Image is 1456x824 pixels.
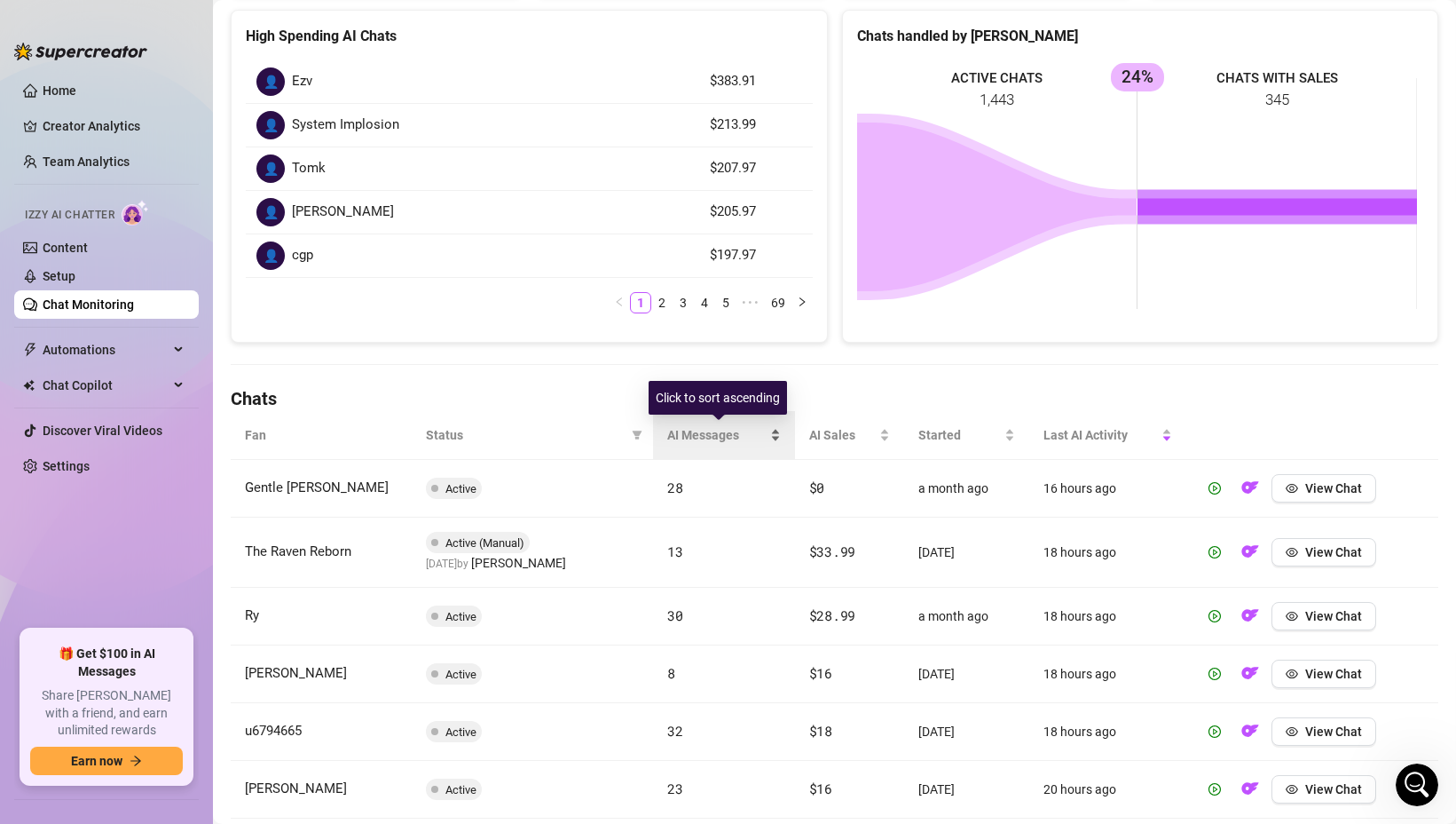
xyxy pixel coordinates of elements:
span: Share [PERSON_NAME] with a friend, and earn unlimited rewards [30,687,183,740]
a: Content [43,241,88,255]
th: Started [904,411,1029,460]
th: AI Sales [795,411,905,460]
img: Profile image for Yoni [190,28,225,64]
button: OF [1236,474,1264,503]
button: View Chat [1271,717,1376,746]
a: Chat Monitoring [43,297,134,312]
div: Profile image for GiselleOh, that’s definitely not something that should be happening—thanks for ... [19,235,336,301]
span: Active [445,725,476,739]
a: OF [1236,728,1264,742]
span: Active [445,610,476,623]
td: 18 hours ago [1029,703,1186,761]
a: Home [43,83,76,98]
li: 3 [673,292,694,313]
div: Recent messageProfile image for GiselleOh, that’s definitely not something that should be happeni... [18,209,337,302]
span: View Chat [1305,782,1362,796]
a: 2 [652,293,672,313]
iframe: Intercom live chat [1396,764,1438,806]
li: 5 [715,292,736,313]
div: 👤 [256,198,285,226]
span: 23 [667,780,682,797]
span: [DATE] by [426,558,566,570]
div: Giselle [79,268,121,287]
span: $16 [809,780,832,797]
img: OF [1241,780,1259,797]
span: thunderbolt [23,343,37,357]
span: Tomk [292,158,326,179]
button: View Chat [1271,538,1376,566]
span: Earn now [71,754,122,768]
span: eye [1286,783,1298,796]
a: Settings [43,459,90,473]
button: View Chat [1271,660,1376,688]
button: OF [1236,775,1264,804]
span: cgp [292,245,313,266]
img: Izzy just got smarter and safer ✨ [19,410,336,535]
span: Active [445,668,476,681]
a: Setup [43,269,75,283]
span: Izzy AI Chatter [25,207,114,224]
div: 👤 [256,111,285,139]
span: eye [1286,668,1298,680]
span: News [294,598,327,611]
td: 18 hours ago [1029,518,1186,588]
span: The Raven Reborn [245,543,351,559]
span: Messages [103,598,164,611]
button: View Chat [1271,775,1376,804]
a: OF [1236,670,1264,685]
td: a month ago [904,588,1029,646]
span: 28 [667,479,682,496]
div: • 2h ago [124,268,175,287]
th: Fan [231,411,412,460]
span: 🎁 Get $100 in AI Messages [30,646,183,680]
td: [DATE] [904,646,1029,703]
a: 4 [695,293,714,313]
span: View Chat [1305,725,1362,739]
button: View Chat [1271,474,1376,503]
li: 69 [765,292,791,313]
button: Find a time [36,352,319,387]
article: $197.97 [710,245,802,266]
img: OF [1241,606,1259,624]
li: Next Page [791,292,813,313]
div: Chats handled by [PERSON_NAME] [857,25,1424,47]
article: $213.99 [710,115,802,136]
span: AI Messages [667,425,766,445]
span: 8 [667,664,675,682]
span: Status [426,425,625,445]
span: [PERSON_NAME] [471,553,566,573]
li: 2 [651,292,673,313]
span: Chat Copilot [43,371,169,400]
span: System Implosion [292,115,399,136]
span: $33.99 [809,543,855,560]
article: $383.91 [710,71,802,92]
img: AI Chatter [122,200,149,226]
span: eye [1286,725,1298,738]
div: Click to sort ascending [649,381,787,415]
a: 5 [716,293,736,313]
span: 32 [667,722,682,740]
span: arrow-right [130,755,142,767]
span: View Chat [1305,667,1362,681]
div: Close [305,28,337,60]
a: OF [1236,549,1264,563]
span: $16 [809,664,832,682]
span: eye [1286,546,1298,559]
span: right [797,297,807,307]
h4: Chats [231,386,1438,411]
img: OF [1241,722,1259,740]
button: OF [1236,660,1264,688]
button: OF [1236,538,1264,566]
td: a month ago [904,460,1029,518]
span: $28.99 [809,606,855,624]
button: View Chat [1271,602,1376,630]
span: Home [24,598,64,611]
img: Profile image for Giselle [257,28,293,64]
td: [DATE] [904,518,1029,588]
div: Schedule a FREE consulting call: [36,326,319,345]
img: logo [35,36,154,59]
img: Profile image for Ella [224,28,259,64]
td: [DATE] [904,761,1029,819]
li: 4 [694,292,715,313]
span: Started [918,425,1001,445]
